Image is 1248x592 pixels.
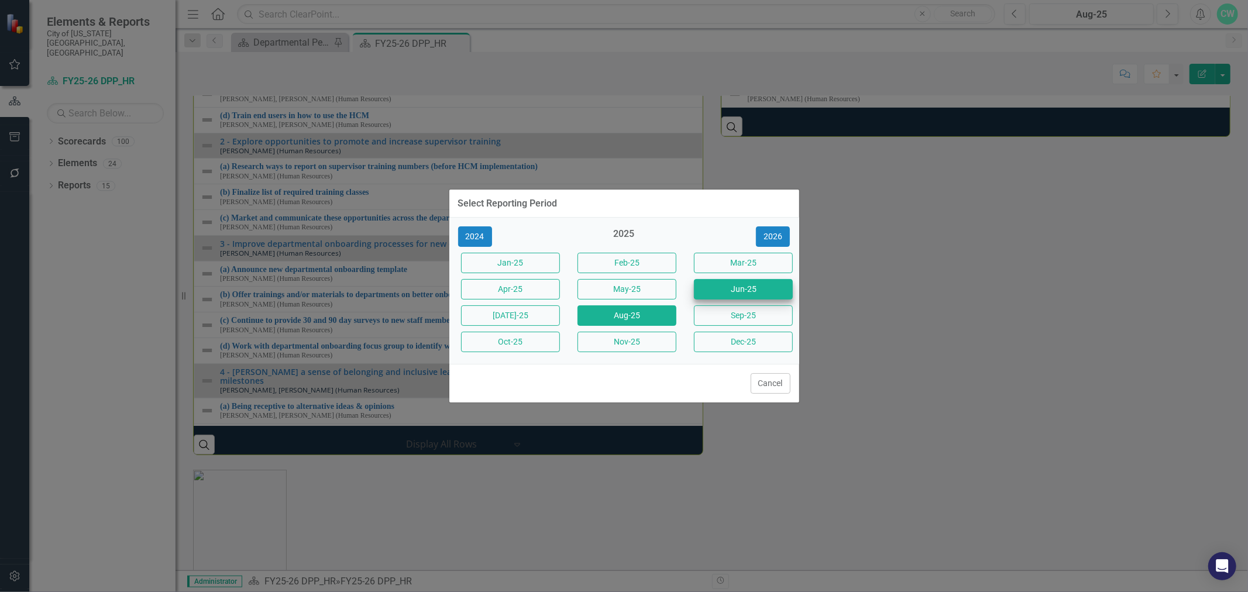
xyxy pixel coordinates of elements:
[694,332,793,352] button: Dec-25
[756,226,790,247] button: 2026
[577,332,676,352] button: Nov-25
[575,228,673,247] div: 2025
[694,253,793,273] button: Mar-25
[577,253,676,273] button: Feb-25
[577,279,676,300] button: May-25
[461,332,560,352] button: Oct-25
[458,198,558,209] div: Select Reporting Period
[577,305,676,326] button: Aug-25
[458,226,492,247] button: 2024
[461,253,560,273] button: Jan-25
[461,279,560,300] button: Apr-25
[751,373,790,394] button: Cancel
[1208,552,1236,580] div: Open Intercom Messenger
[694,305,793,326] button: Sep-25
[694,279,793,300] button: Jun-25
[461,305,560,326] button: [DATE]-25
